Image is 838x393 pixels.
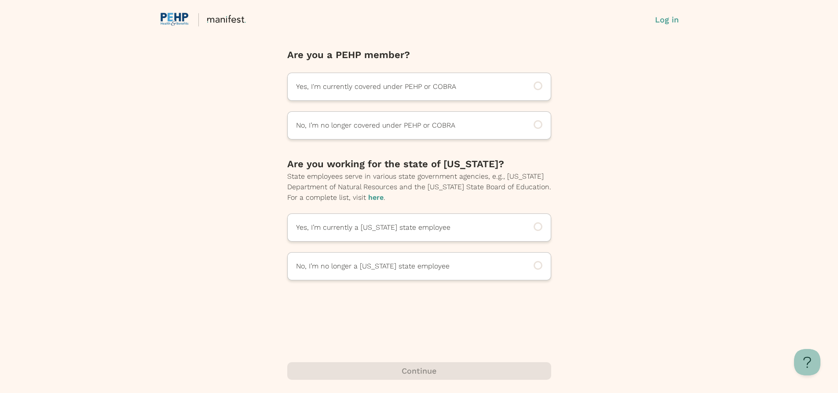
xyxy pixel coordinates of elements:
[287,157,551,171] p: Are you working for the state of [US_STATE]?
[296,261,518,272] p: No, I’m no longer a [US_STATE] state employee
[287,171,551,203] p: State employees serve in various state government agencies, e.g., [US_STATE] Department of Natura...
[794,349,820,375] iframe: Toggle Customer Support
[655,14,679,26] button: Log in
[287,48,551,62] p: Are you a PEHP member?
[296,81,518,92] p: Yes, I'm currently covered under PEHP or COBRA
[296,222,518,233] p: Yes, I’m currently a [US_STATE] state employee
[368,193,384,202] a: here
[296,120,518,131] p: No, I’m no longer covered under PEHP or COBRA
[160,12,190,26] img: PEHP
